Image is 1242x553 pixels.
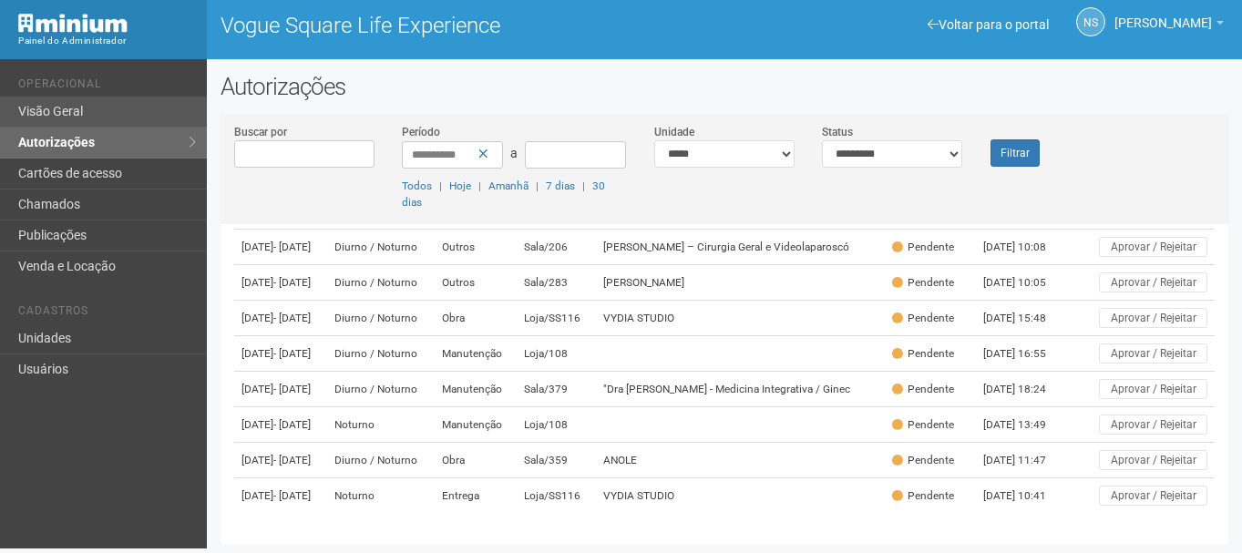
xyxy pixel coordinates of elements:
td: Diurno / Noturno [327,336,435,372]
span: - [DATE] [273,312,311,324]
a: Amanhã [488,179,529,192]
td: Sala/283 [517,265,595,301]
td: [DATE] [234,230,327,265]
span: - [DATE] [273,489,311,502]
td: Diurno / Noturno [327,301,435,336]
label: Status [822,124,853,140]
label: Unidade [654,124,694,140]
td: Diurno / Noturno [327,230,435,265]
td: [DATE] 10:08 [976,230,1076,265]
div: Pendente [892,417,954,433]
td: [DATE] 10:41 [976,478,1076,514]
li: Operacional [18,77,193,97]
td: Manutenção [435,372,518,407]
td: [DATE] [234,407,327,443]
button: Aprovar / Rejeitar [1099,272,1207,292]
td: Loja/SS116 [517,478,595,514]
img: Minium [18,14,128,33]
td: Diurno / Noturno [327,443,435,478]
td: VYDIA STUDIO [596,301,885,336]
td: Sala/379 [517,372,595,407]
span: - [DATE] [273,418,311,431]
button: Aprovar / Rejeitar [1099,308,1207,328]
div: Pendente [892,382,954,397]
a: 7 dias [546,179,575,192]
span: | [478,179,481,192]
td: Loja/SS116 [517,301,595,336]
td: [DATE] [234,301,327,336]
td: [DATE] [234,336,327,372]
td: Manutenção [435,336,518,372]
span: a [510,146,518,160]
button: Aprovar / Rejeitar [1099,415,1207,435]
div: Pendente [892,275,954,291]
td: Loja/108 [517,407,595,443]
td: Obra [435,443,518,478]
td: VYDIA STUDIO [596,478,885,514]
td: Loja/108 [517,336,595,372]
button: Aprovar / Rejeitar [1099,343,1207,364]
td: [PERSON_NAME] – Cirurgia Geral e Videolaparoscó [596,230,885,265]
span: | [536,179,539,192]
a: [PERSON_NAME] [1114,18,1224,33]
td: Sala/206 [517,230,595,265]
td: [DATE] 13:49 [976,407,1076,443]
div: Pendente [892,488,954,504]
td: [DATE] 15:48 [976,301,1076,336]
h2: Autorizações [221,73,1228,100]
span: - [DATE] [273,454,311,466]
td: Sala/359 [517,443,595,478]
button: Aprovar / Rejeitar [1099,450,1207,470]
td: [DATE] 11:47 [976,443,1076,478]
td: [DATE] [234,443,327,478]
div: Pendente [892,453,954,468]
td: [DATE] [234,372,327,407]
div: Painel do Administrador [18,33,193,49]
div: Pendente [892,240,954,255]
td: [DATE] [234,478,327,514]
td: [DATE] 18:24 [976,372,1076,407]
a: Todos [402,179,432,192]
h1: Vogue Square Life Experience [221,14,711,37]
label: Buscar por [234,124,287,140]
td: Manutenção [435,407,518,443]
td: Diurno / Noturno [327,372,435,407]
button: Aprovar / Rejeitar [1099,486,1207,506]
td: [DATE] 16:55 [976,336,1076,372]
span: | [582,179,585,192]
span: - [DATE] [273,383,311,395]
span: - [DATE] [273,241,311,253]
td: Noturno [327,407,435,443]
a: NS [1076,7,1105,36]
td: [DATE] 10:05 [976,265,1076,301]
td: Entrega [435,478,518,514]
td: Obra [435,301,518,336]
td: Diurno / Noturno [327,265,435,301]
a: Voltar para o portal [928,17,1049,32]
button: Aprovar / Rejeitar [1099,237,1207,257]
div: Pendente [892,311,954,326]
span: - [DATE] [273,276,311,289]
td: [DATE] [234,265,327,301]
label: Período [402,124,440,140]
td: Outros [435,265,518,301]
span: - [DATE] [273,347,311,360]
span: | [439,179,442,192]
td: ANOLE [596,443,885,478]
button: Filtrar [991,139,1040,167]
td: [PERSON_NAME] [596,265,885,301]
td: Noturno [327,478,435,514]
button: Aprovar / Rejeitar [1099,379,1207,399]
div: Pendente [892,346,954,362]
li: Cadastros [18,304,193,323]
td: "Dra [PERSON_NAME] - Medicina Integrativa / Ginec [596,372,885,407]
a: Hoje [449,179,471,192]
td: Outros [435,230,518,265]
